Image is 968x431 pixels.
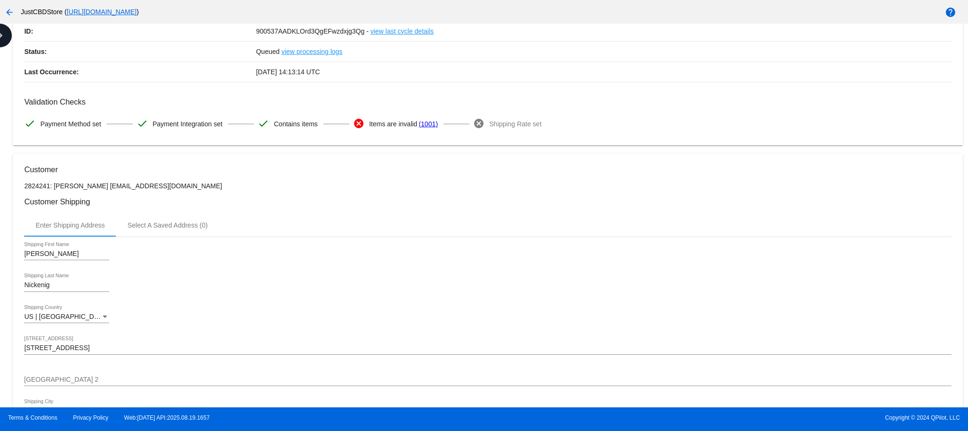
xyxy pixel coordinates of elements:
input: Shipping Street 1 [24,344,951,352]
a: [URL][DOMAIN_NAME] [67,8,137,16]
a: view last cycle details [371,21,434,41]
a: view processing logs [281,42,342,62]
span: Payment Integration set [153,114,223,134]
h3: Customer Shipping [24,197,951,206]
div: Enter Shipping Address [35,221,104,229]
span: JustCBDStore ( ) [21,8,139,16]
span: Contains items [274,114,318,134]
a: Privacy Policy [73,414,109,421]
mat-icon: check [258,118,269,129]
input: Shipping Street 2 [24,376,951,384]
mat-icon: arrow_back [4,7,15,18]
input: Shipping First Name [24,250,109,258]
div: Select A Saved Address (0) [128,221,208,229]
mat-icon: check [24,118,35,129]
mat-icon: check [137,118,148,129]
mat-icon: cancel [473,118,484,129]
h3: Customer [24,165,951,174]
span: [DATE] 14:13:14 UTC [256,68,320,76]
span: Copyright © 2024 QPilot, LLC [492,414,960,421]
h3: Validation Checks [24,97,951,106]
span: Payment Method set [40,114,101,134]
span: Items are invalid [369,114,417,134]
span: US | [GEOGRAPHIC_DATA] [24,313,108,320]
a: Web:[DATE] API:2025.08.19.1657 [124,414,210,421]
p: 2824241: [PERSON_NAME] [EMAIL_ADDRESS][DOMAIN_NAME] [24,182,951,190]
p: ID: [24,21,256,41]
span: Shipping Rate set [489,114,542,134]
a: (1001) [419,114,438,134]
p: Last Occurrence: [24,62,256,82]
span: 900537AADKLOrd3QgEFwzdxjg3Qg - [256,27,369,35]
a: Terms & Conditions [8,414,57,421]
mat-icon: cancel [353,118,364,129]
mat-icon: help [945,7,956,18]
p: Status: [24,42,256,62]
span: Queued [256,48,280,55]
mat-select: Shipping Country [24,313,109,321]
input: Shipping Last Name [24,281,109,289]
